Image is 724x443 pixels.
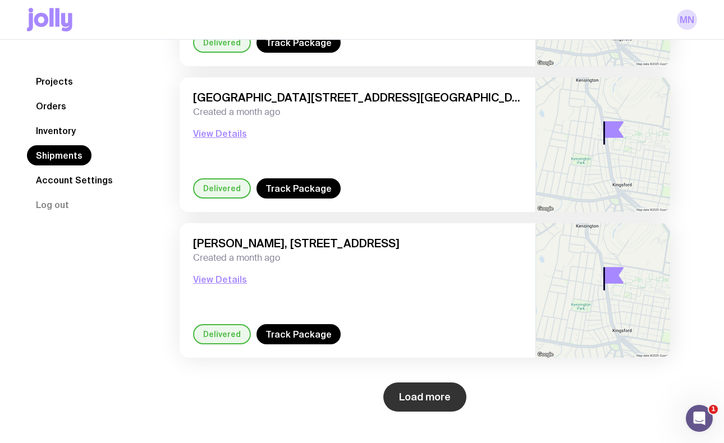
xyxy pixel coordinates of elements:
[193,127,247,140] button: View Details
[193,91,522,104] span: [GEOGRAPHIC_DATA][STREET_ADDRESS][GEOGRAPHIC_DATA]
[677,10,697,30] a: MN
[383,382,466,412] button: Load more
[256,178,341,199] a: Track Package
[27,145,91,165] a: Shipments
[536,77,670,212] img: staticmap
[709,405,718,414] span: 1
[686,405,713,432] iframe: Intercom live chat
[27,170,122,190] a: Account Settings
[27,96,75,116] a: Orders
[256,33,341,53] a: Track Package
[27,71,82,91] a: Projects
[193,324,251,344] div: Delivered
[27,121,85,141] a: Inventory
[193,273,247,286] button: View Details
[536,223,670,358] img: staticmap
[193,237,522,250] span: [PERSON_NAME], [STREET_ADDRESS]
[27,195,78,215] button: Log out
[193,252,522,264] span: Created a month ago
[256,324,341,344] a: Track Package
[193,33,251,53] div: Delivered
[193,178,251,199] div: Delivered
[193,107,522,118] span: Created a month ago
